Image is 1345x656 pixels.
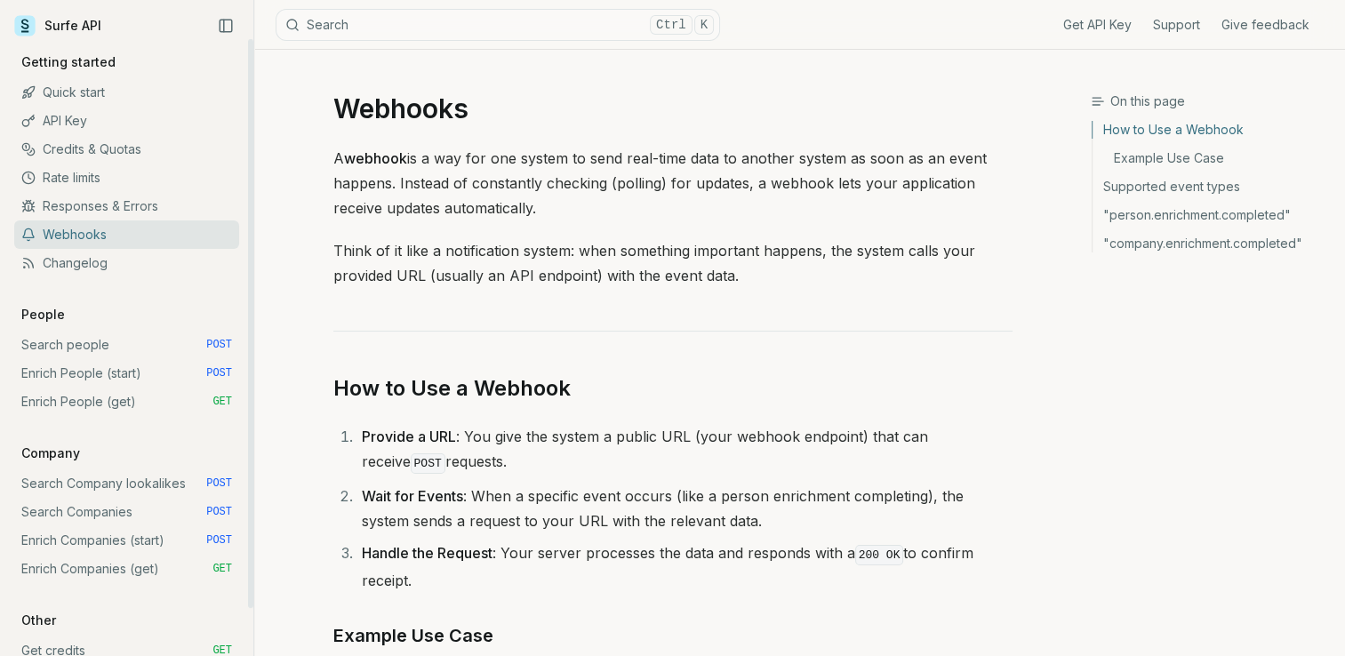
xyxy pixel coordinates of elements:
[14,469,239,498] a: Search Company lookalikes POST
[1153,16,1200,34] a: Support
[212,12,239,39] button: Collapse Sidebar
[411,453,445,474] code: POST
[212,395,232,409] span: GET
[14,526,239,555] a: Enrich Companies (start) POST
[356,424,1013,476] li: : You give the system a public URL (your webhook endpoint) that can receive requests.
[1093,121,1331,144] a: How to Use a Webhook
[1093,201,1331,229] a: "person.enrichment.completed"
[333,92,1013,124] h1: Webhooks
[206,505,232,519] span: POST
[362,487,463,505] strong: Wait for Events
[333,238,1013,288] p: Think of it like a notification system: when something important happens, the system calls your p...
[14,331,239,359] a: Search people POST
[1091,92,1331,110] h3: On this page
[14,612,63,629] p: Other
[206,533,232,548] span: POST
[855,545,904,565] code: 200 OK
[356,540,1013,593] li: : Your server processes the data and responds with a to confirm receipt.
[14,53,123,71] p: Getting started
[356,484,1013,533] li: : When a specific event occurs (like a person enrichment completing), the system sends a request ...
[276,9,720,41] button: SearchCtrlK
[1093,229,1331,252] a: "company.enrichment.completed"
[14,135,239,164] a: Credits & Quotas
[14,555,239,583] a: Enrich Companies (get) GET
[14,12,101,39] a: Surfe API
[333,621,493,650] a: Example Use Case
[650,15,693,35] kbd: Ctrl
[1093,144,1331,172] a: Example Use Case
[694,15,714,35] kbd: K
[333,146,1013,220] p: A is a way for one system to send real-time data to another system as soon as an event happens. I...
[362,544,492,562] strong: Handle the Request
[333,374,571,403] a: How to Use a Webhook
[14,107,239,135] a: API Key
[14,498,239,526] a: Search Companies POST
[206,476,232,491] span: POST
[14,220,239,249] a: Webhooks
[1063,16,1132,34] a: Get API Key
[1221,16,1309,34] a: Give feedback
[206,366,232,380] span: POST
[206,338,232,352] span: POST
[212,562,232,576] span: GET
[1093,172,1331,201] a: Supported event types
[362,428,456,445] strong: Provide a URL
[14,388,239,416] a: Enrich People (get) GET
[14,249,239,277] a: Changelog
[14,192,239,220] a: Responses & Errors
[14,306,72,324] p: People
[14,164,239,192] a: Rate limits
[14,444,87,462] p: Company
[344,149,407,167] strong: webhook
[14,78,239,107] a: Quick start
[14,359,239,388] a: Enrich People (start) POST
